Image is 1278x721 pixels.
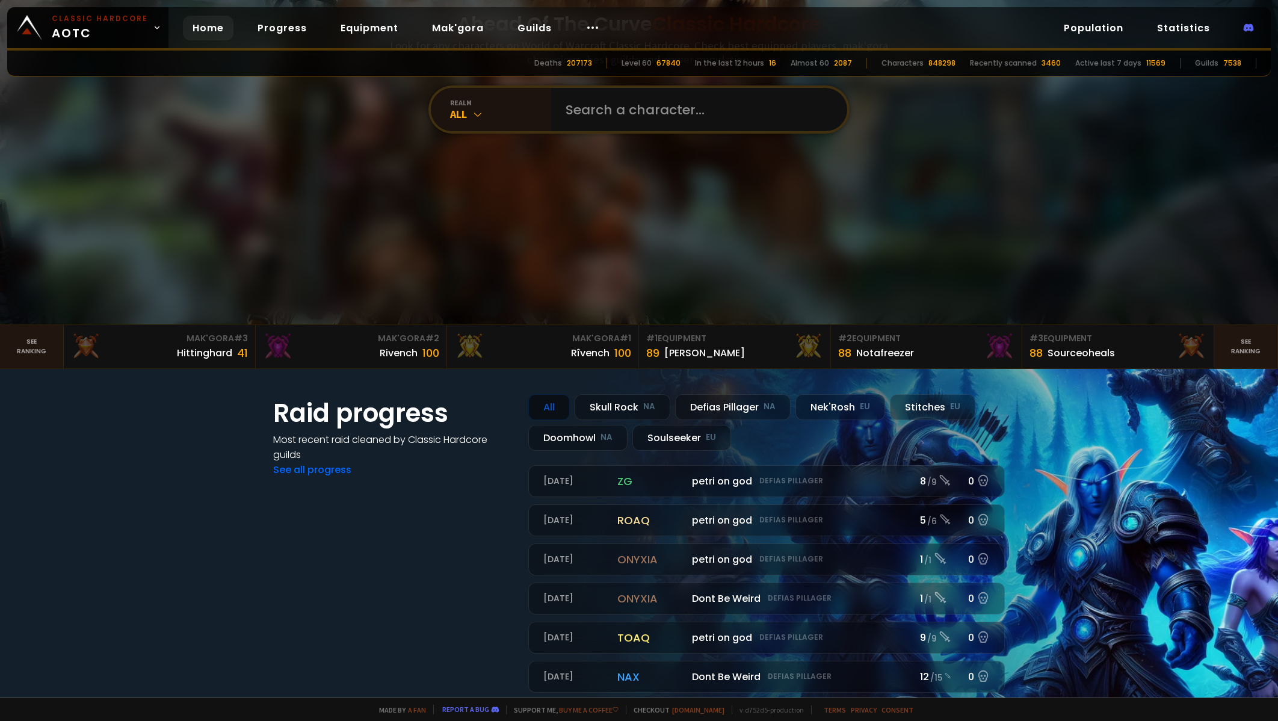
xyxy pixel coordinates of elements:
[632,425,731,451] div: Soulseeker
[64,325,256,368] a: Mak'Gora#3Hittinghard41
[881,705,913,714] a: Consent
[791,58,829,69] div: Almost 60
[1223,58,1241,69] div: 7538
[528,583,1005,614] a: [DATE]onyxiaDont Be WeirdDefias Pillager1 /10
[838,332,852,344] span: # 2
[646,332,658,344] span: # 1
[183,16,233,40] a: Home
[626,705,724,714] span: Checkout
[656,58,681,69] div: 67840
[732,705,804,714] span: v. d752d5 - production
[52,13,148,42] span: AOTC
[331,16,408,40] a: Equipment
[831,325,1023,368] a: #2Equipment88Notafreezer
[372,705,426,714] span: Made by
[639,325,831,368] a: #1Equipment89[PERSON_NAME]
[575,394,670,420] div: Skull Rock
[442,705,489,714] a: Report a bug
[447,325,639,368] a: Mak'Gora#1Rîvench100
[834,58,852,69] div: 2087
[672,705,724,714] a: [DOMAIN_NAME]
[559,705,619,714] a: Buy me a coffee
[664,345,745,360] div: [PERSON_NAME]
[237,345,248,361] div: 41
[1042,58,1061,69] div: 3460
[528,465,1005,497] a: [DATE]zgpetri on godDefias Pillager8 /90
[970,58,1037,69] div: Recently scanned
[1214,325,1278,368] a: Seeranking
[860,401,870,413] small: EU
[52,13,148,24] small: Classic Hardcore
[838,332,1015,345] div: Equipment
[1048,345,1115,360] div: Sourceoheals
[450,107,551,121] div: All
[234,332,248,344] span: # 3
[851,705,877,714] a: Privacy
[1029,332,1043,344] span: # 3
[273,394,514,432] h1: Raid progress
[838,345,851,361] div: 88
[263,332,440,345] div: Mak'Gora
[528,661,1005,693] a: [DATE]naxDont Be WeirdDefias Pillager12 /150
[248,16,316,40] a: Progress
[856,345,914,360] div: Notafreezer
[824,705,846,714] a: Terms
[1146,58,1165,69] div: 11569
[675,394,791,420] div: Defias Pillager
[1195,58,1218,69] div: Guilds
[646,345,659,361] div: 89
[890,394,975,420] div: Stitches
[558,88,833,131] input: Search a character...
[769,58,776,69] div: 16
[600,432,613,444] small: NA
[646,332,823,345] div: Equipment
[1075,58,1141,69] div: Active last 7 days
[706,432,716,444] small: EU
[567,58,592,69] div: 207173
[881,58,924,69] div: Characters
[450,98,551,107] div: realm
[380,345,418,360] div: Rivench
[528,543,1005,575] a: [DATE]onyxiapetri on godDefias Pillager1 /10
[528,425,628,451] div: Doomhowl
[71,332,248,345] div: Mak'Gora
[1022,325,1214,368] a: #3Equipment88Sourceoheals
[614,345,631,361] div: 100
[528,394,570,420] div: All
[256,325,448,368] a: Mak'Gora#2Rivench100
[1029,332,1206,345] div: Equipment
[508,16,561,40] a: Guilds
[622,58,652,69] div: Level 60
[928,58,955,69] div: 848298
[506,705,619,714] span: Support me,
[1054,16,1133,40] a: Population
[273,463,351,477] a: See all progress
[764,401,776,413] small: NA
[571,345,610,360] div: Rîvench
[454,332,631,345] div: Mak'Gora
[643,401,655,413] small: NA
[177,345,232,360] div: Hittinghard
[425,332,439,344] span: # 2
[1147,16,1220,40] a: Statistics
[422,345,439,361] div: 100
[534,58,562,69] div: Deaths
[1029,345,1043,361] div: 88
[795,394,885,420] div: Nek'Rosh
[950,401,960,413] small: EU
[528,622,1005,654] a: [DATE]toaqpetri on godDefias Pillager9 /90
[7,7,168,48] a: Classic HardcoreAOTC
[408,705,426,714] a: a fan
[528,504,1005,536] a: [DATE]roaqpetri on godDefias Pillager5 /60
[422,16,493,40] a: Mak'gora
[695,58,764,69] div: In the last 12 hours
[273,432,514,462] h4: Most recent raid cleaned by Classic Hardcore guilds
[620,332,631,344] span: # 1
